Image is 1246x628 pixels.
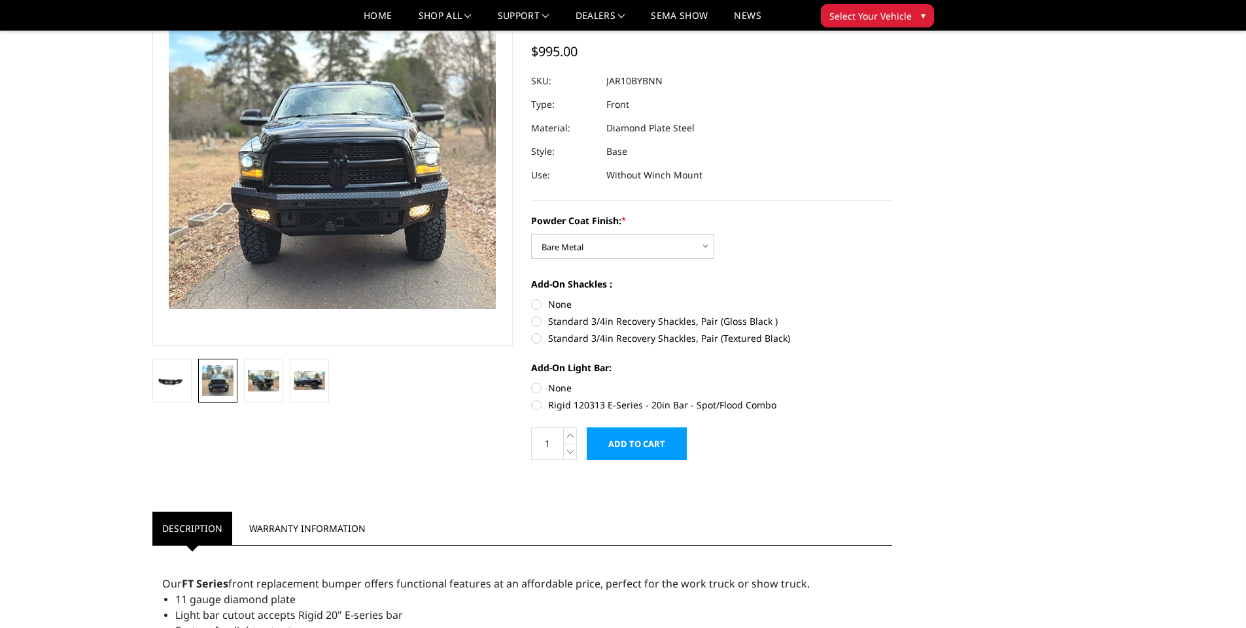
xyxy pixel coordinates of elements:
[1181,565,1246,628] iframe: Chat Widget
[531,314,892,328] label: Standard 3/4in Recovery Shackles, Pair (Gloss Black )
[156,374,188,388] img: 2010-2018 Ram 2500-3500 - FT Series - Base Front Bumper
[364,11,392,30] a: Home
[587,427,687,460] input: Add to Cart
[182,576,228,591] strong: FT Series
[175,592,296,606] span: 11 gauge diamond plate
[531,361,892,374] label: Add-On Light Bar:
[152,512,232,545] a: Description
[531,214,892,227] label: Powder Coat Finish:
[606,69,663,93] dd: JAR10BYBNN
[606,163,702,187] dd: Without Winch Mount
[531,381,892,395] label: None
[531,42,578,60] span: $995.00
[651,11,708,30] a: SEMA Show
[531,297,892,311] label: None
[821,4,934,27] button: Select Your Vehicle
[734,11,761,30] a: News
[829,9,912,23] span: Select Your Vehicle
[606,140,627,163] dd: Base
[531,277,892,291] label: Add-On Shackles :
[419,11,472,30] a: shop all
[531,116,597,140] dt: Material:
[248,370,279,391] img: 2010-2018 Ram 2500-3500 - FT Series - Base Front Bumper
[162,576,810,591] span: Our front replacement bumper offers functional features at an affordable price, perfect for the w...
[175,608,403,622] span: Light bar cutout accepts Rigid 20" E-series bar
[531,398,892,412] label: Rigid 120313 E-Series - 20in Bar - Spot/Flood Combo
[531,140,597,163] dt: Style:
[531,69,597,93] dt: SKU:
[921,8,926,22] span: ▾
[576,11,625,30] a: Dealers
[202,365,234,396] img: 2010-2018 Ram 2500-3500 - FT Series - Base Front Bumper
[239,512,375,545] a: Warranty Information
[531,163,597,187] dt: Use:
[606,93,629,116] dd: Front
[606,116,695,140] dd: Diamond Plate Steel
[531,331,892,345] label: Standard 3/4in Recovery Shackles, Pair (Textured Black)
[531,93,597,116] dt: Type:
[294,371,325,391] img: 2010-2018 Ram 2500-3500 - FT Series - Base Front Bumper
[498,11,549,30] a: Support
